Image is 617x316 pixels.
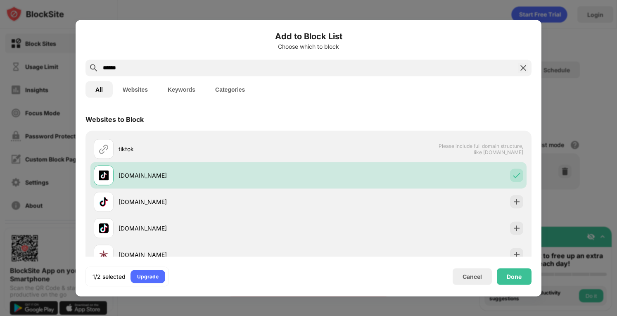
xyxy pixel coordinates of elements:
[463,273,482,280] div: Cancel
[85,115,144,123] div: Websites to Block
[99,170,109,180] img: favicons
[158,81,205,97] button: Keywords
[89,63,99,73] img: search.svg
[113,81,158,97] button: Websites
[99,197,109,207] img: favicons
[85,81,113,97] button: All
[119,224,308,233] div: [DOMAIN_NAME]
[85,30,532,42] h6: Add to Block List
[119,171,308,180] div: [DOMAIN_NAME]
[119,145,308,153] div: tiktok
[119,197,308,206] div: [DOMAIN_NAME]
[137,272,159,280] div: Upgrade
[119,250,308,259] div: [DOMAIN_NAME]
[518,63,528,73] img: search-close
[99,144,109,154] img: url.svg
[93,272,126,280] div: 1/2 selected
[99,249,109,259] img: favicons
[507,273,522,280] div: Done
[99,223,109,233] img: favicons
[205,81,255,97] button: Categories
[438,143,523,155] span: Please include full domain structure, like [DOMAIN_NAME]
[85,43,532,50] div: Choose which to block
